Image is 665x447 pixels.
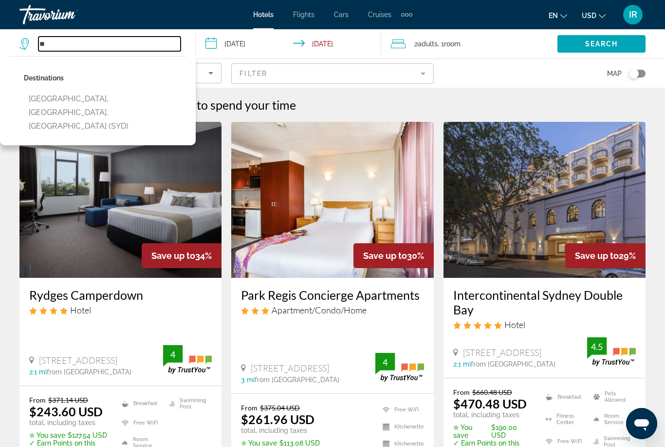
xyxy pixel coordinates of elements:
li: Free WiFi [378,404,424,416]
span: 2.1 mi [453,360,471,368]
li: Swimming Pool [165,396,212,410]
div: 4.5 [587,341,607,352]
span: Save up to [151,251,195,261]
p: $127.54 USD [29,431,110,439]
li: Free WiFi [117,416,164,430]
p: total, including taxes [453,411,534,419]
button: [GEOGRAPHIC_DATA], [GEOGRAPHIC_DATA], [GEOGRAPHIC_DATA] (SYD) [24,90,186,136]
img: trustyou-badge.svg [587,337,636,366]
span: Hotel [70,305,91,315]
a: Cars [334,11,349,19]
span: 2 [414,37,438,51]
a: Intercontinental Sydney Double Bay [453,288,636,317]
div: 34% [142,243,222,268]
span: From [453,388,470,396]
button: Check-in date: Dec 16, 2025 Check-out date: Dec 18, 2025 [196,29,382,58]
div: 30% [353,243,434,268]
span: from [GEOGRAPHIC_DATA] [255,376,339,384]
li: Breakfast [541,388,588,406]
span: Save up to [363,251,407,261]
span: [STREET_ADDRESS] [251,363,329,373]
span: Hotel [504,319,525,330]
span: places to spend your time [161,97,296,112]
div: 29% [565,243,646,268]
span: from [GEOGRAPHIC_DATA] [471,360,555,368]
ins: $470.48 USD [453,396,527,411]
h2: 403 [139,97,296,112]
span: Apartment/Condo/Home [272,305,367,315]
span: Save up to [575,251,619,261]
button: Change currency [582,8,606,22]
span: Room [444,40,461,48]
p: $113.08 USD [241,439,337,447]
img: Hotel image [19,122,222,278]
span: Adults [418,40,438,48]
a: Travorium [19,2,117,27]
p: $190.00 USD [453,424,534,439]
span: from [GEOGRAPHIC_DATA] [47,368,131,376]
span: From [29,396,46,404]
span: 3 mi [241,376,255,384]
button: Extra navigation items [401,7,412,22]
span: ✮ You save [241,439,277,447]
a: Park Regis Concierge Apartments [241,288,424,302]
li: Pets Allowed [589,388,636,406]
span: , 1 [438,37,461,51]
img: trustyou-badge.svg [163,345,212,374]
ins: $261.96 USD [241,412,314,427]
iframe: Кнопка запуска окна обмена сообщениями [626,408,657,439]
button: Change language [549,8,567,22]
span: [STREET_ADDRESS] [463,347,541,358]
p: Destinations [24,71,186,85]
span: en [549,12,558,19]
img: trustyou-badge.svg [375,353,424,382]
span: ✮ You save [453,424,489,439]
span: Map [607,67,622,80]
span: USD [582,12,596,19]
span: From [241,404,258,412]
del: $660.48 USD [472,388,512,396]
span: Search [585,40,618,48]
img: Hotel image [231,122,433,278]
li: Room Service [589,410,636,428]
span: [STREET_ADDRESS] [39,355,117,366]
div: 4 [163,349,183,360]
button: Toggle map [622,69,646,78]
li: Kitchenette [378,421,424,433]
mat-select: Sort by [28,67,213,79]
img: Hotel image [443,122,646,278]
a: Cruises [368,11,391,19]
span: ✮ You save [29,431,65,439]
div: 4 [375,356,395,368]
button: User Menu [620,4,646,25]
del: $375.04 USD [260,404,300,412]
ins: $243.60 USD [29,404,103,419]
li: Fitness Center [541,410,588,428]
a: Rydges Camperdown [29,288,212,302]
div: 3 star Apartment [241,305,424,315]
p: total, including taxes [241,427,337,434]
button: Travelers: 2 adults, 0 children [381,29,557,58]
a: Hotels [253,11,274,19]
del: $371.14 USD [48,396,88,404]
a: Flights [293,11,314,19]
li: Breakfast [117,396,164,410]
div: 5 star Hotel [453,319,636,330]
div: 4 star Hotel [29,305,212,315]
button: Filter [231,63,433,84]
p: total, including taxes [29,419,110,427]
span: IR [629,10,637,19]
button: Search [557,35,646,53]
span: 2.1 mi [29,368,47,376]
